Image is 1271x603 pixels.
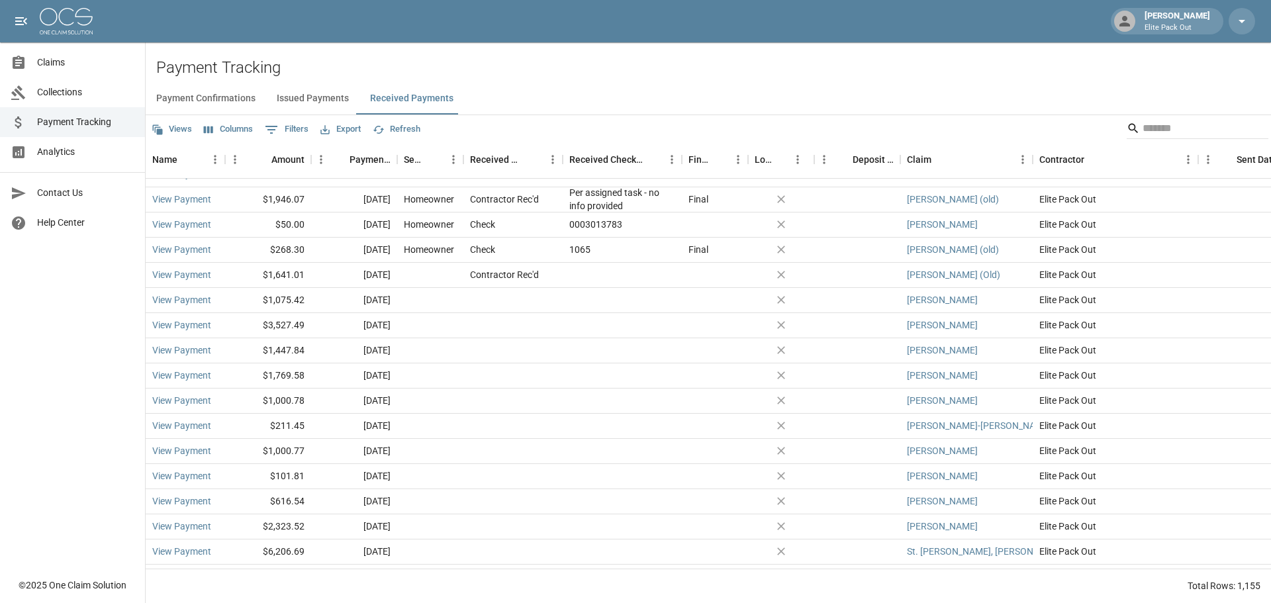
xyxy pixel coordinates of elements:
div: Elite Pack Out [1033,414,1198,439]
button: Select columns [201,119,256,140]
button: Sort [710,150,728,169]
div: Elite Pack Out [1033,489,1198,514]
button: Menu [728,150,748,169]
div: $1,000.77 [225,439,311,464]
a: View Payment [152,243,211,256]
a: [PERSON_NAME] [907,520,978,533]
a: [PERSON_NAME] [907,318,978,332]
div: $101.81 [225,464,311,489]
a: [PERSON_NAME] [907,369,978,382]
div: $1,075.42 [225,288,311,313]
div: [DATE] [311,464,397,489]
div: Elite Pack Out [1033,514,1198,539]
div: [DATE] [311,212,397,238]
div: [DATE] [311,539,397,565]
div: Final/Partial [682,141,748,178]
div: $1,000.78 [225,389,311,414]
button: Sort [1218,150,1237,169]
div: Deposit Date [814,141,900,178]
div: [DATE] [311,238,397,263]
div: [PERSON_NAME] [1139,9,1215,33]
div: $6,206.69 [225,539,311,565]
a: View Payment [152,419,211,432]
div: Search [1127,118,1268,142]
div: Name [152,141,177,178]
div: [DATE] [311,363,397,389]
a: View Payment [152,344,211,357]
button: Menu [444,150,463,169]
div: [DATE] [311,313,397,338]
div: $2,323.52 [225,514,311,539]
div: dynamic tabs [146,83,1271,115]
div: $1,946.07 [225,187,311,212]
span: Analytics [37,145,134,159]
div: [DATE] [311,389,397,414]
div: Lockbox [755,141,773,178]
div: Elite Pack Out [1033,238,1198,263]
div: Homeowner [404,243,454,256]
div: Deposit Date [853,141,894,178]
button: Menu [1178,150,1198,169]
div: Payment Date [350,141,391,178]
div: $1,641.01 [225,263,311,288]
a: View Payment [152,469,211,483]
a: View Payment [152,268,211,281]
a: [PERSON_NAME] [907,218,978,231]
div: Elite Pack Out [1033,288,1198,313]
button: Sort [931,150,950,169]
div: Elite Pack Out [1033,338,1198,363]
div: Final [688,243,708,256]
div: Amount [225,141,311,178]
div: $616.54 [225,489,311,514]
div: Contractor [1033,141,1198,178]
div: 0003013783 [569,218,622,231]
div: Amount [271,141,305,178]
a: [PERSON_NAME] [907,344,978,357]
div: [DATE] [311,414,397,439]
a: View Payment [152,494,211,508]
a: [PERSON_NAME] [907,494,978,508]
button: Sort [331,150,350,169]
div: [DATE] [311,489,397,514]
div: [DATE] [311,263,397,288]
a: View Payment [152,545,211,558]
a: [PERSON_NAME] [907,394,978,407]
a: [PERSON_NAME] [907,469,978,483]
button: Menu [1198,150,1218,169]
div: $3,527.49 [225,313,311,338]
span: Claims [37,56,134,70]
button: Menu [205,150,225,169]
a: View Payment [152,293,211,306]
button: Sort [524,150,543,169]
span: Contact Us [37,186,134,200]
div: Elite Pack Out [1033,363,1198,389]
button: open drawer [8,8,34,34]
button: Menu [814,150,834,169]
div: [DATE] [311,439,397,464]
img: ocs-logo-white-transparent.png [40,8,93,34]
div: 1065 [569,243,590,256]
div: Contractor Rec'd [470,193,539,206]
a: View Payment [152,394,211,407]
button: Received Payments [359,83,464,115]
a: [PERSON_NAME] [907,293,978,306]
span: Help Center [37,216,134,230]
div: Elite Pack Out [1033,212,1198,238]
div: Received Method [463,141,563,178]
div: $211.45 [225,414,311,439]
div: Total Rows: 1,155 [1188,579,1260,592]
button: Menu [788,150,808,169]
div: $268.30 [225,238,311,263]
div: Payment Date [311,141,397,178]
div: Claim [900,141,1033,178]
button: Sort [643,150,662,169]
a: View Payment [152,193,211,206]
a: [PERSON_NAME] [907,444,978,457]
a: [PERSON_NAME] (old) [907,243,999,256]
button: Menu [662,150,682,169]
div: $50.00 [225,212,311,238]
div: Elite Pack Out [1033,263,1198,288]
div: Elite Pack Out [1033,187,1198,212]
div: Elite Pack Out [1033,464,1198,489]
h2: Payment Tracking [156,58,1271,77]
